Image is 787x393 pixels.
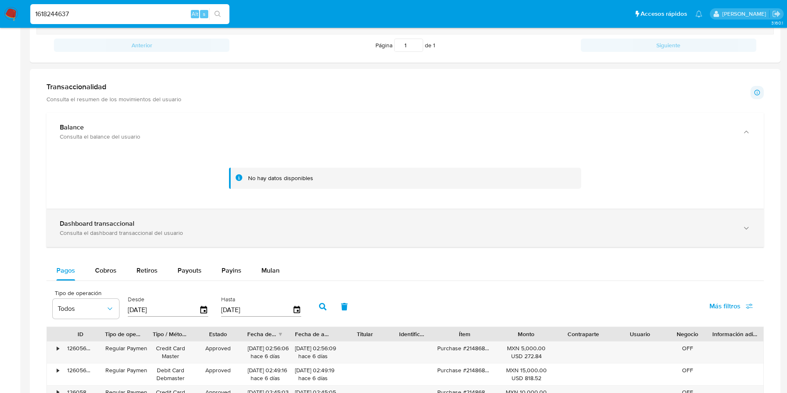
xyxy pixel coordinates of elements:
span: Página de [375,39,435,52]
button: Anterior [54,39,229,52]
span: Accesos rápidos [641,10,687,18]
button: Siguiente [581,39,756,52]
span: 1 [433,41,435,49]
p: ivonne.perezonofre@mercadolibre.com.mx [722,10,769,18]
span: 3.160.1 [771,20,783,26]
input: Buscar usuario o caso... [30,9,229,20]
a: Notificaciones [695,10,702,17]
a: Salir [772,10,781,18]
button: search-icon [209,8,226,20]
span: Alt [192,10,198,18]
span: s [203,10,205,18]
